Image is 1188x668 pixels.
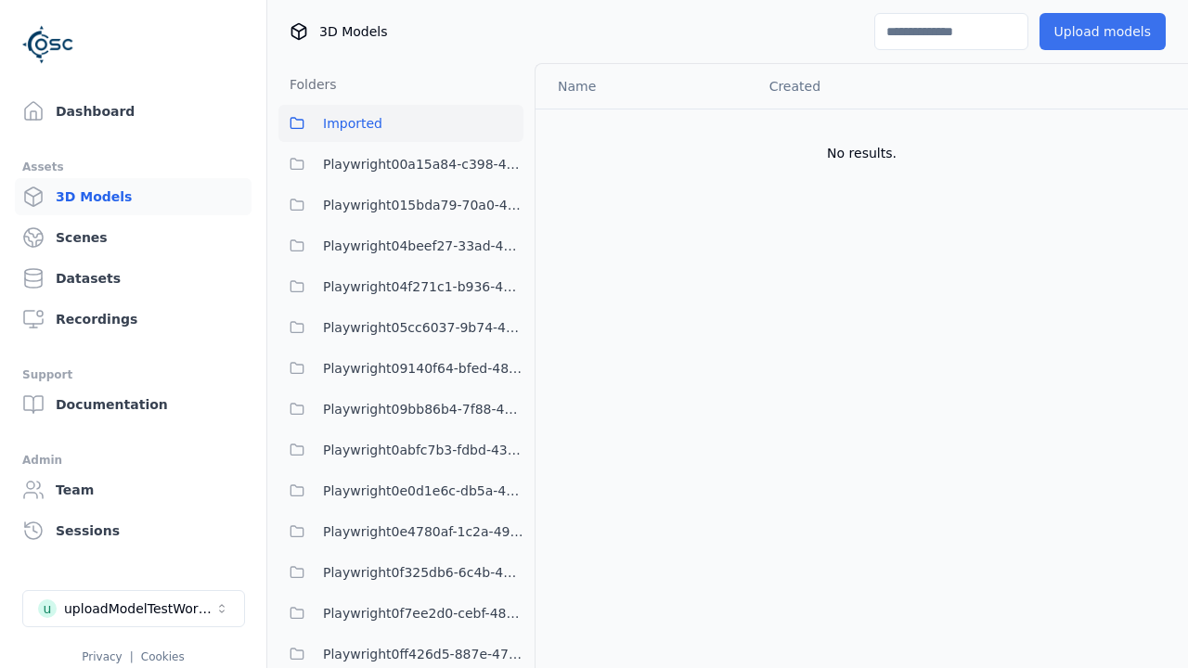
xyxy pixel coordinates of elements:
[278,309,523,346] button: Playwright05cc6037-9b74-4704-86c6-3ffabbdece83
[323,643,523,665] span: Playwright0ff426d5-887e-47ce-9e83-c6f549f6a63f
[278,186,523,224] button: Playwright015bda79-70a0-409c-99cb-1511bab16c94
[130,650,134,663] span: |
[15,386,252,423] a: Documentation
[278,227,523,264] button: Playwright04beef27-33ad-4b39-a7ba-e3ff045e7193
[323,235,523,257] span: Playwright04beef27-33ad-4b39-a7ba-e3ff045e7193
[323,602,523,624] span: Playwright0f7ee2d0-cebf-4840-a756-5a7a26222786
[323,480,523,502] span: Playwright0e0d1e6c-db5a-4244-b424-632341d2c1b4
[22,156,244,178] div: Assets
[141,650,185,663] a: Cookies
[278,595,523,632] button: Playwright0f7ee2d0-cebf-4840-a756-5a7a26222786
[15,178,252,215] a: 3D Models
[22,449,244,471] div: Admin
[22,590,245,627] button: Select a workspace
[323,276,523,298] span: Playwright04f271c1-b936-458c-b5f6-36ca6337f11a
[323,112,382,135] span: Imported
[15,260,252,297] a: Datasets
[536,109,1188,198] td: No results.
[278,75,337,94] h3: Folders
[22,364,244,386] div: Support
[278,146,523,183] button: Playwright00a15a84-c398-4ef4-9da8-38c036397b1e
[323,194,523,216] span: Playwright015bda79-70a0-409c-99cb-1511bab16c94
[15,219,252,256] a: Scenes
[278,105,523,142] button: Imported
[15,512,252,549] a: Sessions
[278,472,523,509] button: Playwright0e0d1e6c-db5a-4244-b424-632341d2c1b4
[15,471,252,508] a: Team
[323,398,523,420] span: Playwright09bb86b4-7f88-4a8f-8ea8-a4c9412c995e
[15,301,252,338] a: Recordings
[82,650,122,663] a: Privacy
[323,357,523,379] span: Playwright09140f64-bfed-4894-9ae1-f5b1e6c36039
[278,513,523,550] button: Playwright0e4780af-1c2a-492e-901c-6880da17528a
[323,439,523,461] span: Playwright0abfc7b3-fdbd-438a-9097-bdc709c88d01
[323,561,523,584] span: Playwright0f325db6-6c4b-4947-9a8f-f4487adedf2c
[278,554,523,591] button: Playwright0f325db6-6c4b-4947-9a8f-f4487adedf2c
[755,64,978,109] th: Created
[278,431,523,469] button: Playwright0abfc7b3-fdbd-438a-9097-bdc709c88d01
[319,22,387,41] span: 3D Models
[64,599,214,618] div: uploadModelTestWorkspace
[278,268,523,305] button: Playwright04f271c1-b936-458c-b5f6-36ca6337f11a
[1039,13,1166,50] button: Upload models
[15,93,252,130] a: Dashboard
[278,350,523,387] button: Playwright09140f64-bfed-4894-9ae1-f5b1e6c36039
[536,64,755,109] th: Name
[323,520,523,543] span: Playwright0e4780af-1c2a-492e-901c-6880da17528a
[323,153,523,175] span: Playwright00a15a84-c398-4ef4-9da8-38c036397b1e
[38,599,57,618] div: u
[323,316,523,339] span: Playwright05cc6037-9b74-4704-86c6-3ffabbdece83
[22,19,74,71] img: Logo
[278,391,523,428] button: Playwright09bb86b4-7f88-4a8f-8ea8-a4c9412c995e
